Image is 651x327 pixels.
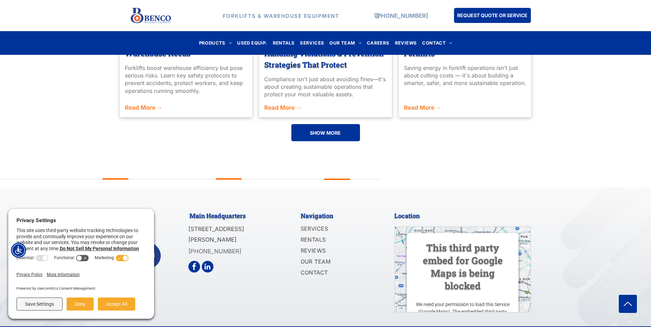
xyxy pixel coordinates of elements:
[188,248,241,255] a: [PHONE_NUMBER]
[301,235,375,246] a: RENTALS
[125,64,247,94] div: Forklifts boost warehouse efficiency but pose serious risks. Learn key safety protocols to preven...
[454,8,531,23] a: REQUEST QUOTE OR SERVICE
[189,211,246,220] span: Main Headquarters
[264,104,387,112] a: Read More →
[394,211,420,220] span: Location
[234,38,270,48] a: USED EQUIP.
[125,104,247,112] a: Read More →
[310,126,341,139] span: SHOW MORE
[419,38,455,48] a: CONTACT
[457,9,527,22] span: REQUEST QUOTE OR SERVICE
[301,224,375,235] a: SERVICES
[415,241,510,292] h3: This third party embed for Google Maps is being blocked
[188,261,200,272] a: facebook
[392,38,420,48] a: REVIEWS
[375,12,428,19] a: [PHONE_NUMBER]
[301,268,375,279] a: CONTACT
[364,38,392,48] a: CAREERS
[301,257,375,268] a: OUR TEAM
[301,211,333,220] span: Navigation
[202,261,213,272] a: linkedin
[188,226,244,243] span: [STREET_ADDRESS][PERSON_NAME]
[404,64,526,87] div: Saving energy in forklift operations isn't just about cutting costs — it's about building a smart...
[264,75,387,98] div: Compliance isn't just about avoiding fines—it's about creating sustainable operations that protec...
[196,38,235,48] a: PRODUCTS
[11,243,26,258] div: Accessibility Menu
[297,38,327,48] a: SERVICES
[301,246,375,257] a: REVIEWS
[223,12,339,19] strong: FORKLIFTS & WAREHOUSE EQUIPMENT
[327,38,364,48] a: OUR TEAM
[404,104,526,112] a: Read More →
[270,38,298,48] a: RENTALS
